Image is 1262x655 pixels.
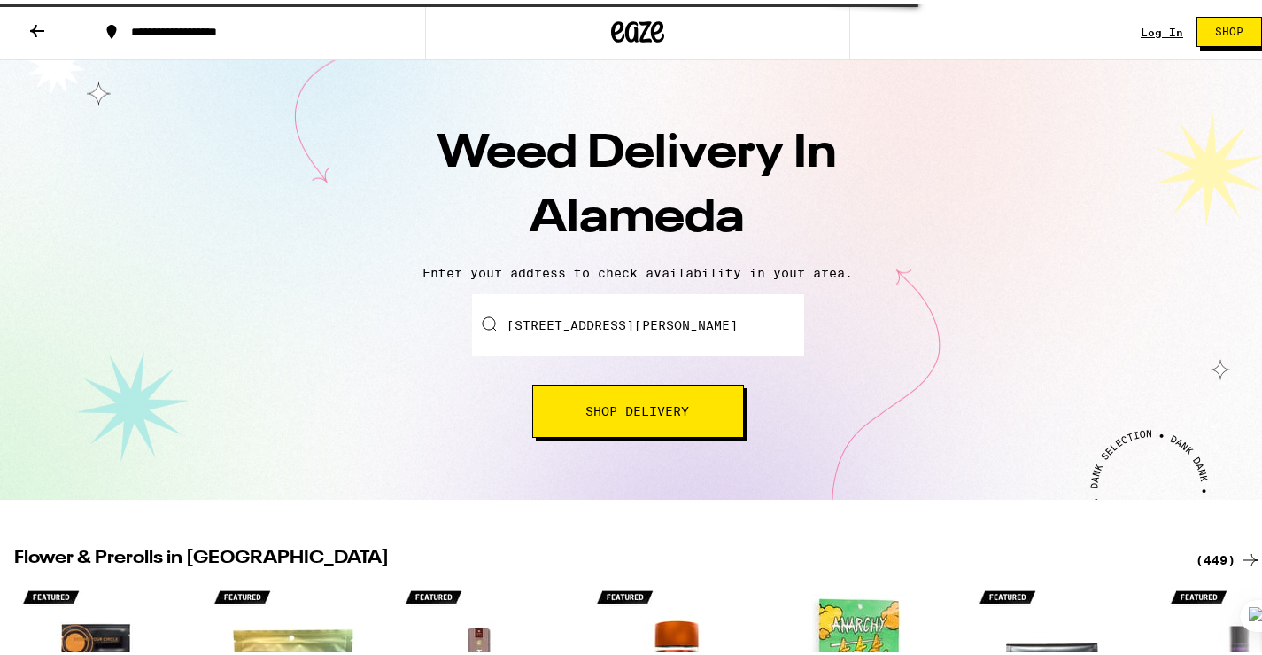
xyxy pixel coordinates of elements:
button: Shop [1196,13,1262,43]
a: (449) [1196,546,1261,567]
span: Shop Delivery [586,402,690,414]
span: Alameda [530,192,746,238]
span: Shop [1215,23,1243,34]
h2: Flower & Prerolls in [GEOGRAPHIC_DATA] [14,546,1174,567]
span: Hi. Need any help? [11,12,128,27]
a: Log In [1141,23,1183,35]
h1: Weed Delivery In [328,119,948,248]
p: Enter your address to check availability in your area. [18,262,1258,277]
input: Enter your delivery address [472,291,804,353]
button: Shop Delivery [532,381,744,434]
